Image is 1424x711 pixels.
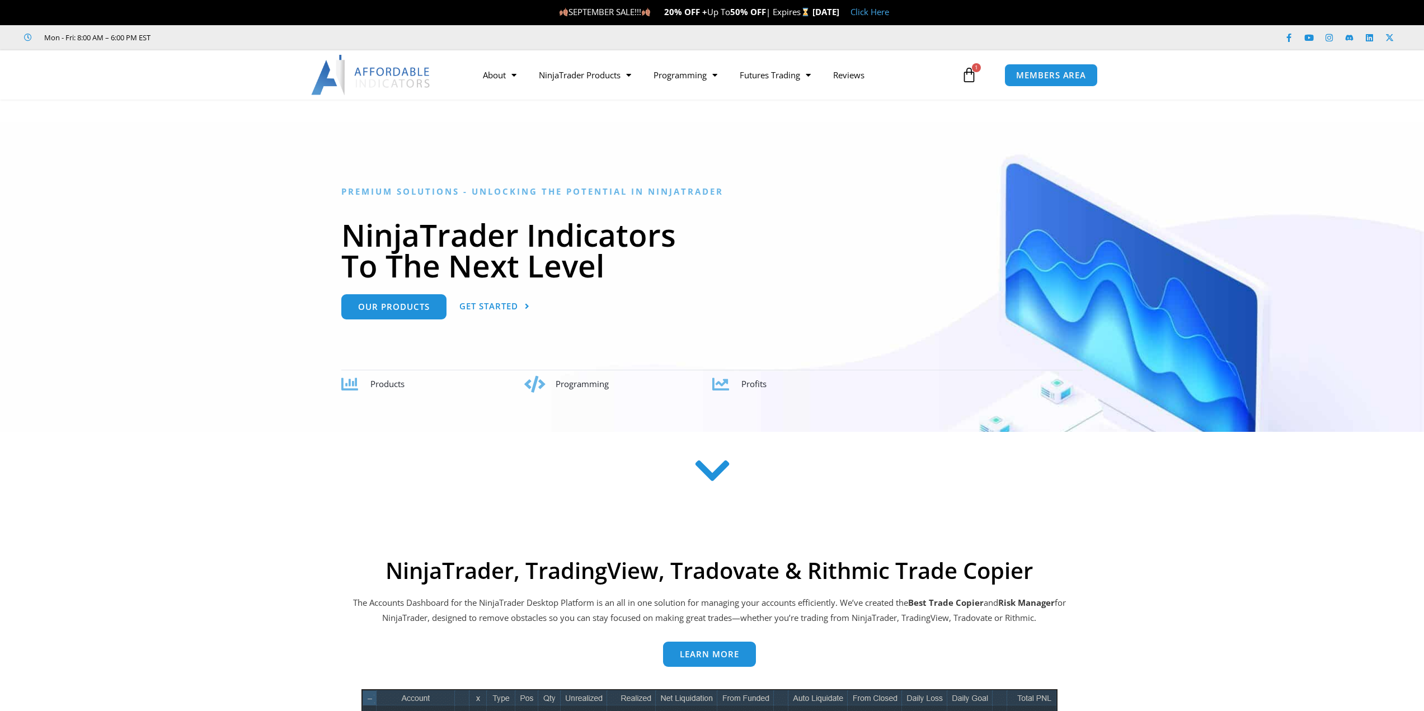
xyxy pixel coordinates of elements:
[972,63,981,72] span: 1
[528,62,642,88] a: NinjaTrader Products
[358,303,430,311] span: Our Products
[850,6,889,17] a: Click Here
[944,59,994,91] a: 1
[459,302,518,310] span: Get Started
[351,557,1068,584] h2: NinjaTrader, TradingView, Tradovate & Rithmic Trade Copier
[41,31,151,44] span: Mon - Fri: 8:00 AM – 6:00 PM EST
[311,55,431,95] img: LogoAI | Affordable Indicators – NinjaTrader
[472,62,528,88] a: About
[729,62,822,88] a: Futures Trading
[741,378,767,389] span: Profits
[730,6,766,17] strong: 50% OFF
[664,6,707,17] strong: 20% OFF +
[166,32,334,43] iframe: Customer reviews powered by Trustpilot
[370,378,405,389] span: Products
[341,186,1083,197] h6: Premium Solutions - Unlocking the Potential in NinjaTrader
[680,650,739,658] span: Learn more
[472,62,958,88] nav: Menu
[642,8,650,16] img: 🍂
[822,62,876,88] a: Reviews
[812,6,839,17] strong: [DATE]
[560,8,568,16] img: 🍂
[642,62,729,88] a: Programming
[559,6,812,17] span: SEPTEMBER SALE!!! Up To | Expires
[341,294,447,319] a: Our Products
[351,595,1068,627] p: The Accounts Dashboard for the NinjaTrader Desktop Platform is an all in one solution for managin...
[341,219,1083,281] h1: NinjaTrader Indicators To The Next Level
[801,8,810,16] img: ⌛
[1016,71,1086,79] span: MEMBERS AREA
[663,642,756,667] a: Learn more
[556,378,609,389] span: Programming
[998,597,1055,608] strong: Risk Manager
[1004,64,1098,87] a: MEMBERS AREA
[459,294,530,319] a: Get Started
[908,597,984,608] b: Best Trade Copier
